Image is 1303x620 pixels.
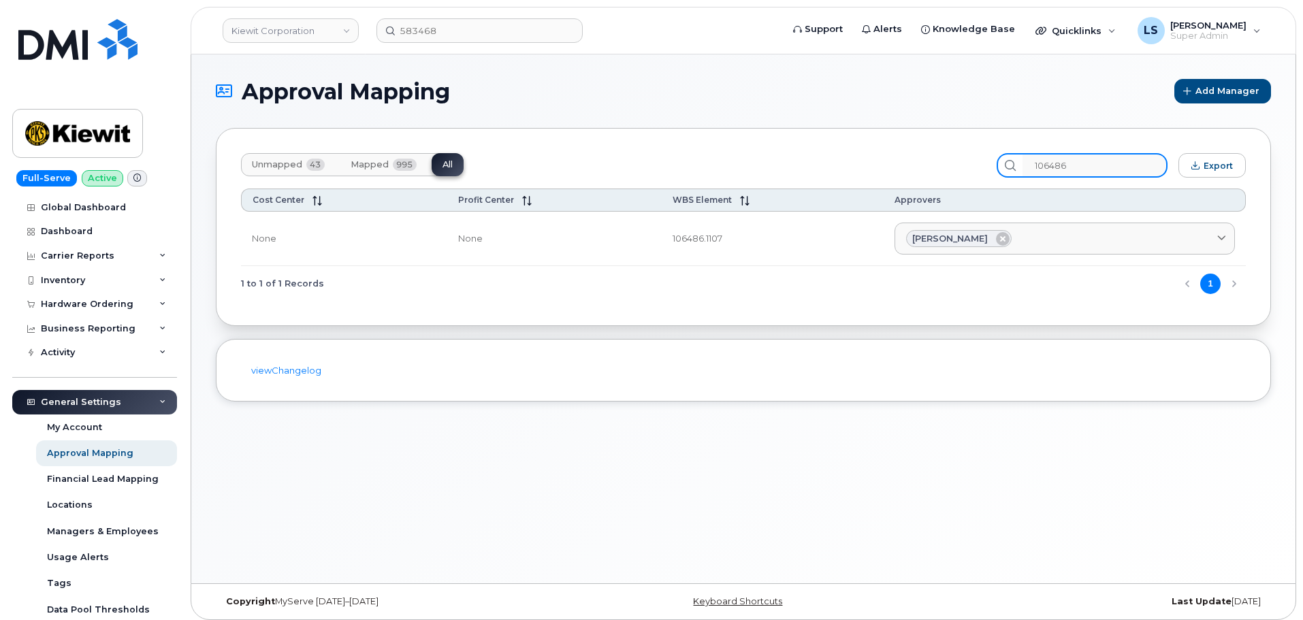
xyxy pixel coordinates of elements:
span: [PERSON_NAME] [912,232,988,245]
a: [PERSON_NAME] [895,223,1235,255]
strong: Last Update [1172,596,1232,606]
iframe: Messenger Launcher [1244,561,1293,610]
span: Approval Mapping [242,80,450,103]
span: Export [1204,161,1233,171]
a: viewChangelog [251,365,321,376]
span: Add Manager [1195,84,1259,97]
button: Page 1 [1200,274,1221,294]
span: 1 to 1 of 1 Records [241,274,324,294]
td: None [241,212,447,267]
span: Mapped [351,159,389,170]
span: Profit Center [458,195,514,205]
span: 995 [393,159,417,171]
input: Search... [1023,153,1168,178]
button: Add Manager [1174,79,1271,103]
span: 43 [306,159,325,171]
td: 106486.1107 [662,212,884,267]
td: None [447,212,662,267]
div: MyServe [DATE]–[DATE] [216,596,568,607]
button: Export [1178,153,1246,178]
span: Approvers [895,195,941,205]
span: Cost Center [253,195,304,205]
span: Unmapped [252,159,302,170]
a: Keyboard Shortcuts [693,596,782,606]
strong: Copyright [226,596,275,606]
div: [DATE] [919,596,1271,607]
span: WBS Element [673,195,732,205]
